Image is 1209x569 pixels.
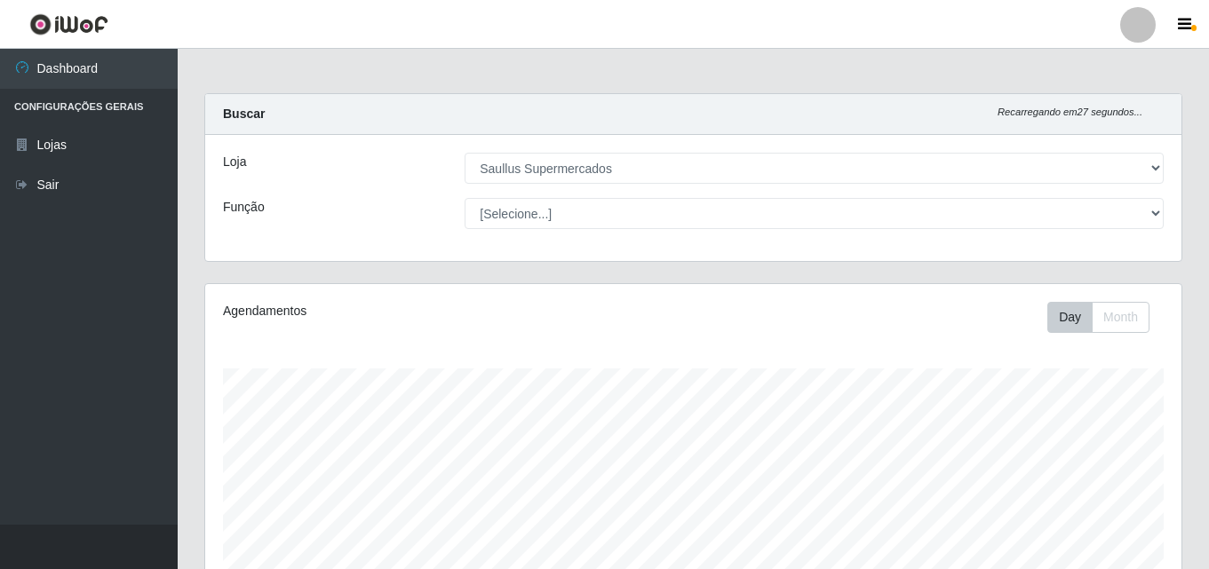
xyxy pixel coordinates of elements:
[998,107,1142,117] i: Recarregando em 27 segundos...
[223,107,265,121] strong: Buscar
[223,302,600,320] div: Agendamentos
[1047,302,1149,333] div: First group
[1047,302,1164,333] div: Toolbar with button groups
[223,198,265,217] label: Função
[1047,302,1093,333] button: Day
[29,13,108,36] img: CoreUI Logo
[1092,302,1149,333] button: Month
[223,153,246,171] label: Loja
